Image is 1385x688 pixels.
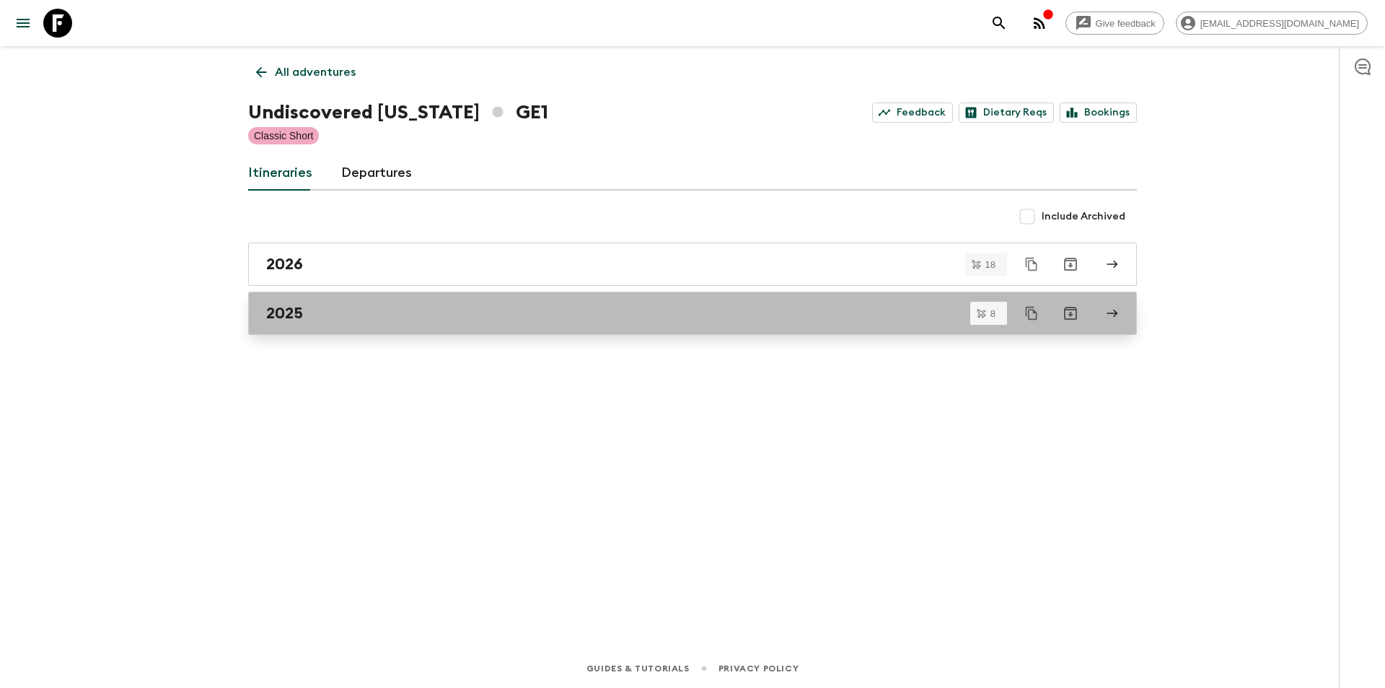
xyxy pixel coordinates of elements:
h2: 2026 [266,255,303,274]
button: menu [9,9,38,38]
h2: 2025 [266,304,303,323]
button: Archive [1056,299,1085,328]
span: Include Archived [1042,209,1125,224]
a: Give feedback [1065,12,1164,35]
span: 18 [977,260,1004,269]
span: Give feedback [1088,18,1164,29]
button: Archive [1056,250,1085,279]
p: All adventures [275,64,356,81]
span: 8 [982,309,1004,318]
a: Bookings [1060,103,1137,123]
a: 2026 [248,243,1137,286]
span: [EMAIL_ADDRESS][DOMAIN_NAME] [1192,18,1367,29]
button: Duplicate [1019,300,1045,326]
a: Feedback [872,103,953,123]
a: Dietary Reqs [959,103,1054,123]
p: Classic Short [254,129,313,143]
a: Departures [341,156,412,191]
a: Itineraries [248,156,312,191]
button: Duplicate [1019,251,1045,277]
div: [EMAIL_ADDRESS][DOMAIN_NAME] [1176,12,1368,35]
a: Guides & Tutorials [586,661,690,676]
a: Privacy Policy [718,661,799,676]
a: 2025 [248,292,1137,335]
button: search adventures [985,9,1014,38]
h1: Undiscovered [US_STATE] GE1 [248,98,548,127]
a: All adventures [248,58,364,87]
